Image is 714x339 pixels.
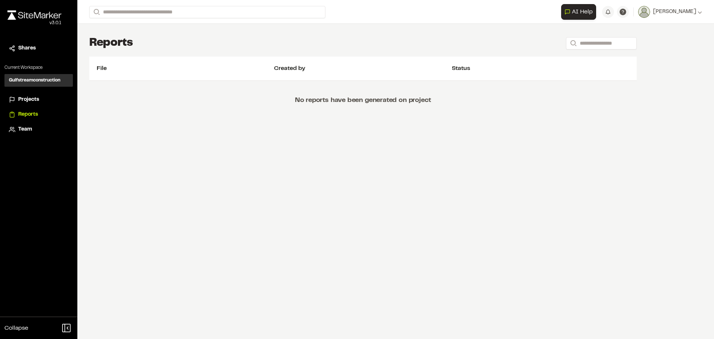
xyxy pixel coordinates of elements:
[274,64,451,73] div: Created by
[561,4,599,20] div: Open AI Assistant
[9,111,68,119] a: Reports
[18,44,36,52] span: Shares
[638,6,702,18] button: [PERSON_NAME]
[7,20,61,26] div: Oh geez...please don't...
[9,125,68,134] a: Team
[295,81,431,121] p: No reports have been generated on project
[9,96,68,104] a: Projects
[18,96,39,104] span: Projects
[653,8,696,16] span: [PERSON_NAME]
[97,64,274,73] div: File
[572,7,593,16] span: AI Help
[89,6,103,18] button: Search
[9,44,68,52] a: Shares
[89,36,133,51] h1: Reports
[638,6,650,18] img: User
[4,324,28,333] span: Collapse
[566,37,579,49] button: Search
[561,4,596,20] button: Open AI Assistant
[452,64,629,73] div: Status
[9,77,60,84] h3: Gulfstreamconstruction
[7,10,61,20] img: rebrand.png
[18,125,32,134] span: Team
[4,64,73,71] p: Current Workspace
[18,111,38,119] span: Reports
